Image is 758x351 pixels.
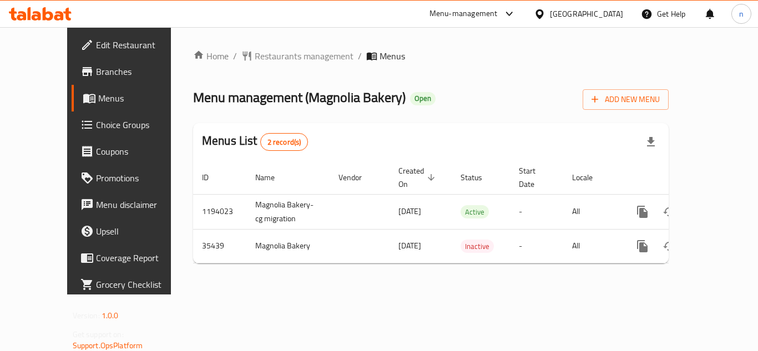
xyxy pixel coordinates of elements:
div: Menu-management [429,7,498,21]
td: Magnolia Bakery-cg migration [246,194,330,229]
span: Add New Menu [592,93,660,106]
button: Change Status [656,233,683,260]
a: Grocery Checklist [72,271,194,298]
span: Choice Groups [96,118,185,131]
a: Menu disclaimer [72,191,194,218]
span: Menu disclaimer [96,198,185,211]
a: Promotions [72,165,194,191]
span: Vendor [338,171,376,184]
span: 2 record(s) [261,137,308,147]
a: Edit Restaurant [72,32,194,58]
span: ID [202,171,223,184]
span: Coupons [96,145,185,158]
td: All [563,229,620,263]
span: Locale [572,171,607,184]
div: Open [410,92,436,105]
span: Status [461,171,497,184]
span: Created On [398,164,438,191]
button: more [629,233,656,260]
a: Coupons [72,138,194,165]
a: Coverage Report [72,245,194,271]
span: Active [461,206,489,218]
th: Actions [620,161,745,195]
a: Upsell [72,218,194,245]
h2: Menus List [202,133,308,151]
div: Active [461,205,489,218]
span: Edit Restaurant [96,38,185,52]
span: Branches [96,65,185,78]
span: [DATE] [398,238,421,253]
span: [DATE] [398,204,421,218]
span: Version: [73,308,100,323]
span: Get support on: [73,327,124,342]
span: Menu management ( Magnolia Bakery ) [193,85,406,110]
div: [GEOGRAPHIC_DATA] [550,8,623,20]
span: 1.0.0 [102,308,119,323]
a: Branches [72,58,194,85]
li: / [233,49,237,63]
td: Magnolia Bakery [246,229,330,263]
a: Home [193,49,229,63]
span: n [739,8,744,20]
span: Inactive [461,240,494,253]
td: 1194023 [193,194,246,229]
button: more [629,199,656,225]
span: Menus [380,49,405,63]
button: Add New Menu [583,89,669,110]
button: Change Status [656,199,683,225]
span: Grocery Checklist [96,278,185,291]
span: Open [410,94,436,103]
td: - [510,194,563,229]
a: Menus [72,85,194,111]
span: Restaurants management [255,49,353,63]
div: Total records count [260,133,309,151]
table: enhanced table [193,161,745,263]
td: - [510,229,563,263]
nav: breadcrumb [193,49,669,63]
span: Name [255,171,289,184]
a: Restaurants management [241,49,353,63]
div: Export file [638,129,664,155]
td: All [563,194,620,229]
a: Choice Groups [72,111,194,138]
span: Menus [98,91,185,105]
span: Upsell [96,225,185,238]
li: / [358,49,362,63]
span: Start Date [519,164,550,191]
span: Promotions [96,171,185,185]
td: 35439 [193,229,246,263]
span: Coverage Report [96,251,185,264]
